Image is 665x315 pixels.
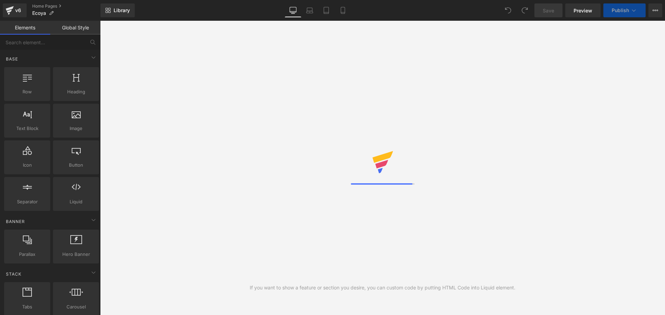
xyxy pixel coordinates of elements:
span: Base [5,56,19,62]
span: Banner [5,218,26,225]
span: Ecoya [32,10,46,16]
span: Tabs [6,303,48,311]
div: If you want to show a feature or section you desire, you can custom code by putting HTML Code int... [250,284,515,291]
span: Hero Banner [55,251,97,258]
span: Liquid [55,198,97,205]
span: Image [55,125,97,132]
span: Row [6,88,48,95]
a: v6 [3,3,27,17]
a: Desktop [285,3,301,17]
span: Publish [612,8,629,13]
a: New Library [100,3,135,17]
span: Stack [5,271,22,277]
span: Library [114,7,130,13]
button: Redo [518,3,532,17]
span: Button [55,161,97,169]
a: Preview [565,3,601,17]
a: Laptop [301,3,318,17]
a: Global Style [50,21,100,35]
span: Icon [6,161,48,169]
span: Separator [6,198,48,205]
a: Mobile [335,3,351,17]
button: Undo [501,3,515,17]
span: Carousel [55,303,97,311]
button: More [648,3,662,17]
a: Tablet [318,3,335,17]
div: v6 [14,6,23,15]
span: Preview [574,7,592,14]
span: Parallax [6,251,48,258]
span: Save [543,7,554,14]
span: Text Block [6,125,48,132]
a: Home Pages [32,3,100,9]
span: Heading [55,88,97,95]
button: Publish [603,3,646,17]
